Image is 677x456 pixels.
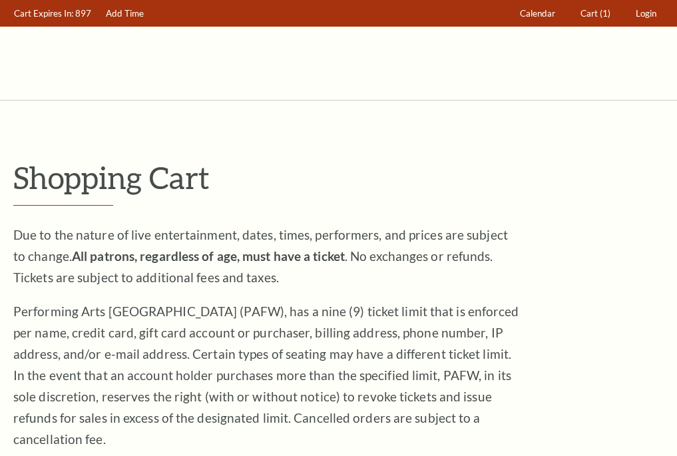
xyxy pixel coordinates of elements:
[600,8,610,19] span: (1)
[630,1,663,27] a: Login
[580,8,598,19] span: Cart
[574,1,617,27] a: Cart (1)
[13,227,508,285] span: Due to the nature of live entertainment, dates, times, performers, and prices are subject to chan...
[13,160,664,194] p: Shopping Cart
[75,8,91,19] span: 897
[14,8,73,19] span: Cart Expires In:
[100,1,150,27] a: Add Time
[636,8,656,19] span: Login
[514,1,562,27] a: Calendar
[520,8,555,19] span: Calendar
[72,248,345,264] strong: All patrons, regardless of age, must have a ticket
[13,301,519,450] p: Performing Arts [GEOGRAPHIC_DATA] (PAFW), has a nine (9) ticket limit that is enforced per name, ...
